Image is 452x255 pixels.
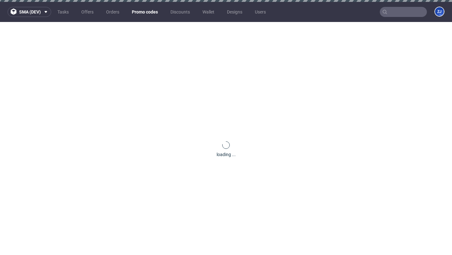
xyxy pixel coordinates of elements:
div: loading ... [217,151,236,158]
a: Designs [223,7,246,17]
a: Orders [102,7,123,17]
a: Users [251,7,270,17]
span: sma (dev) [19,10,41,14]
a: Discounts [167,7,194,17]
a: Tasks [54,7,73,17]
a: Promo codes [128,7,162,17]
a: Wallet [199,7,218,17]
a: Offers [78,7,97,17]
figcaption: ZJ [435,7,444,16]
button: sma (dev) [8,7,51,17]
